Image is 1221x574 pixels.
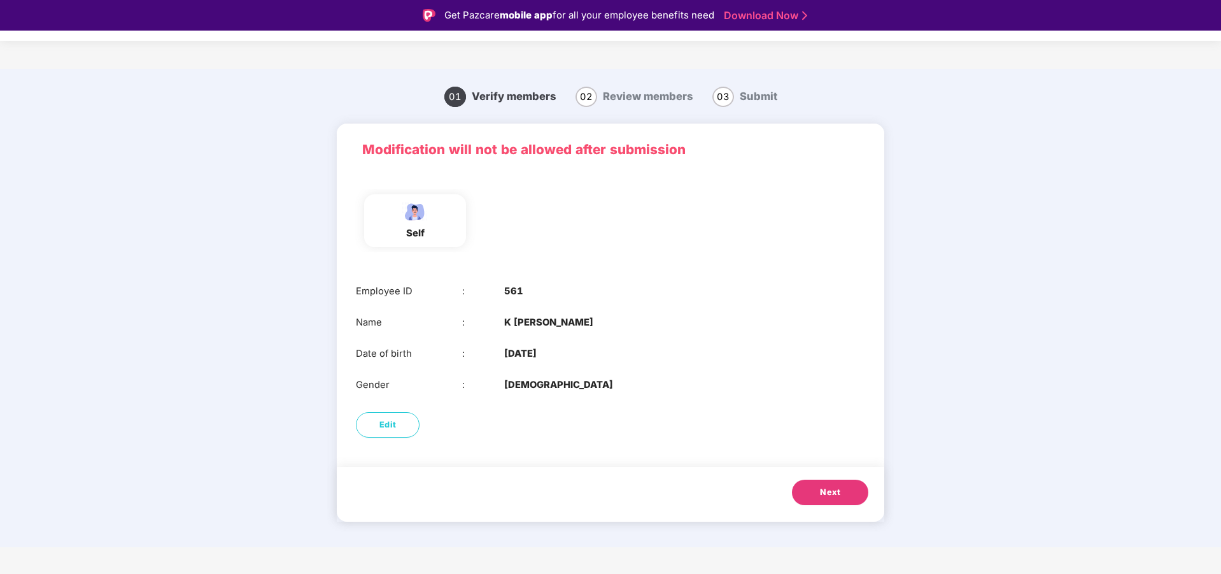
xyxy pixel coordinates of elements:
span: Verify members [472,90,556,103]
div: Employee ID [356,284,462,299]
img: Logo [423,9,435,22]
img: svg+xml;base64,PHN2ZyBpZD0iRW1wbG95ZWVfbWFsZSIgeG1sbnM9Imh0dHA6Ly93d3cudzMub3JnLzIwMDAvc3ZnIiB3aW... [399,201,431,223]
img: Stroke [802,9,807,22]
div: : [462,315,505,330]
strong: mobile app [500,9,553,21]
span: 01 [444,87,466,107]
a: Download Now [724,9,803,22]
div: Name [356,315,462,330]
div: : [462,378,505,392]
span: Review members [603,90,693,103]
b: 561 [504,284,523,299]
div: self [399,226,431,241]
b: [DATE] [504,347,537,361]
span: 02 [575,87,597,107]
button: Edit [356,412,420,438]
b: [DEMOGRAPHIC_DATA] [504,378,613,392]
div: : [462,284,505,299]
span: Next [820,486,840,499]
div: Get Pazcare for all your employee benefits need [444,8,714,23]
span: Edit [379,419,397,431]
span: Submit [740,90,777,103]
div: : [462,347,505,361]
p: Modification will not be allowed after submission [362,140,859,161]
b: K [PERSON_NAME] [504,315,593,330]
button: Next [792,480,868,505]
span: 03 [712,87,734,107]
div: Date of birth [356,347,462,361]
div: Gender [356,378,462,392]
